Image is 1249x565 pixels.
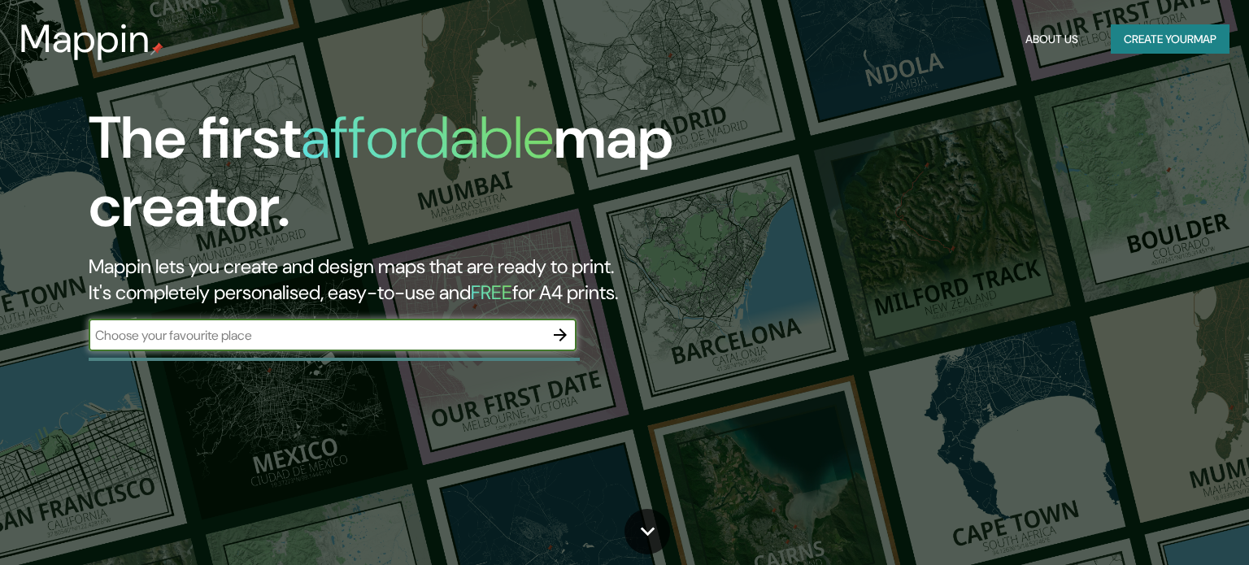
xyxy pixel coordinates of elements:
button: About Us [1019,24,1085,54]
img: mappin-pin [150,42,163,55]
h5: FREE [471,280,512,305]
h3: Mappin [20,16,150,62]
h2: Mappin lets you create and design maps that are ready to print. It's completely personalised, eas... [89,254,713,306]
iframe: Help widget launcher [1104,502,1231,547]
button: Create yourmap [1111,24,1229,54]
h1: The first map creator. [89,104,713,254]
input: Choose your favourite place [89,326,544,345]
h1: affordable [301,100,554,176]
